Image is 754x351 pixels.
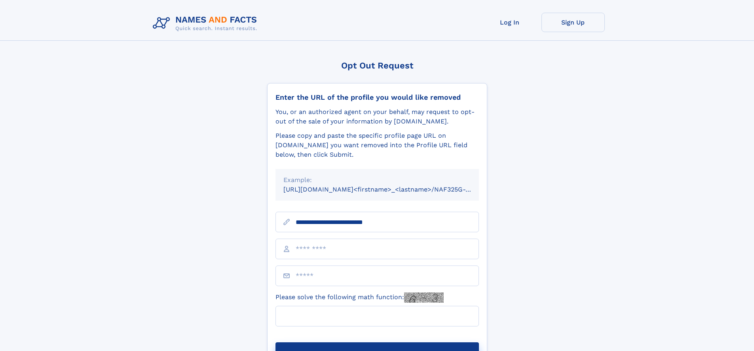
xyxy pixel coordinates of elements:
div: You, or an authorized agent on your behalf, may request to opt-out of the sale of your informatio... [275,107,479,126]
a: Sign Up [541,13,605,32]
small: [URL][DOMAIN_NAME]<firstname>_<lastname>/NAF325G-xxxxxxxx [283,186,494,193]
div: Please copy and paste the specific profile page URL on [DOMAIN_NAME] you want removed into the Pr... [275,131,479,159]
img: Logo Names and Facts [150,13,264,34]
div: Opt Out Request [267,61,487,70]
label: Please solve the following math function: [275,292,444,303]
div: Example: [283,175,471,185]
div: Enter the URL of the profile you would like removed [275,93,479,102]
a: Log In [478,13,541,32]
